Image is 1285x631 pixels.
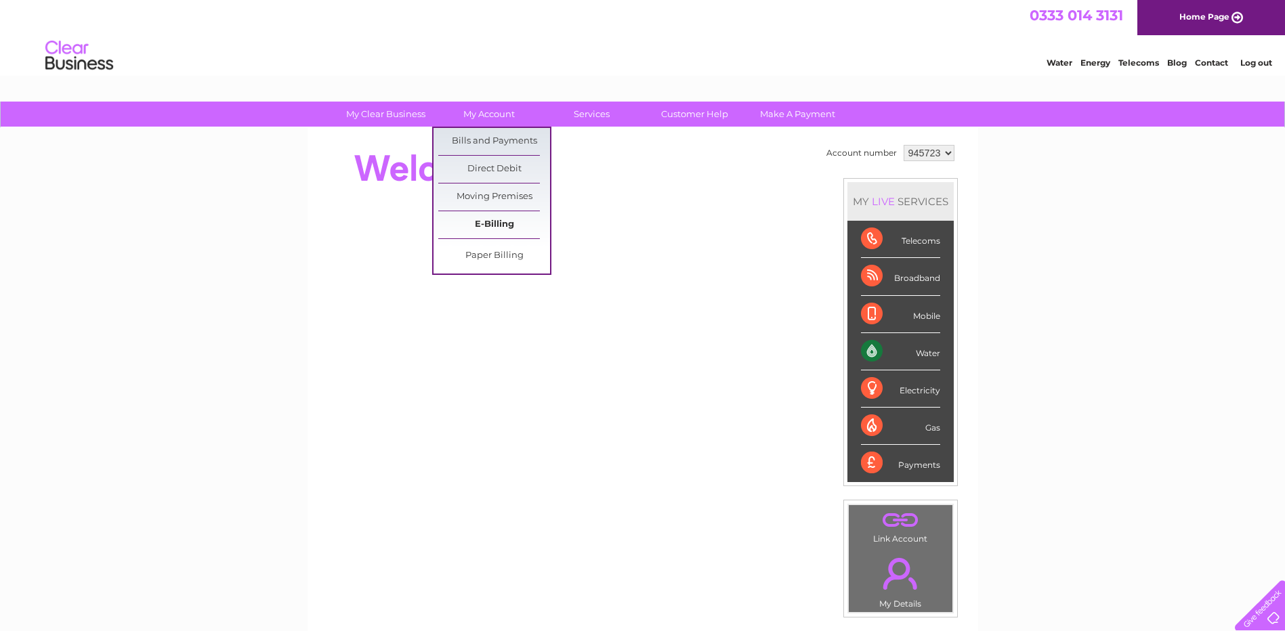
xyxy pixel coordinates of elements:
[852,550,949,597] a: .
[45,35,114,77] img: logo.png
[438,156,550,183] a: Direct Debit
[861,445,940,481] div: Payments
[330,102,442,127] a: My Clear Business
[433,102,545,127] a: My Account
[848,546,953,613] td: My Details
[1118,58,1159,68] a: Telecoms
[639,102,751,127] a: Customer Help
[861,408,940,445] div: Gas
[847,182,954,221] div: MY SERVICES
[536,102,648,127] a: Services
[323,7,963,66] div: Clear Business is a trading name of Verastar Limited (registered in [GEOGRAPHIC_DATA] No. 3667643...
[861,221,940,258] div: Telecoms
[742,102,854,127] a: Make A Payment
[1240,58,1272,68] a: Log out
[869,195,898,208] div: LIVE
[1030,7,1123,24] a: 0333 014 3131
[438,128,550,155] a: Bills and Payments
[438,242,550,269] a: Paper Billing
[861,370,940,408] div: Electricity
[1047,58,1072,68] a: Water
[1080,58,1110,68] a: Energy
[852,508,949,532] a: .
[861,258,940,295] div: Broadband
[1167,58,1187,68] a: Blog
[861,333,940,370] div: Water
[861,296,940,333] div: Mobile
[438,211,550,238] a: E-Billing
[438,183,550,211] a: Moving Premises
[848,504,953,547] td: Link Account
[1195,58,1228,68] a: Contact
[823,142,900,165] td: Account number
